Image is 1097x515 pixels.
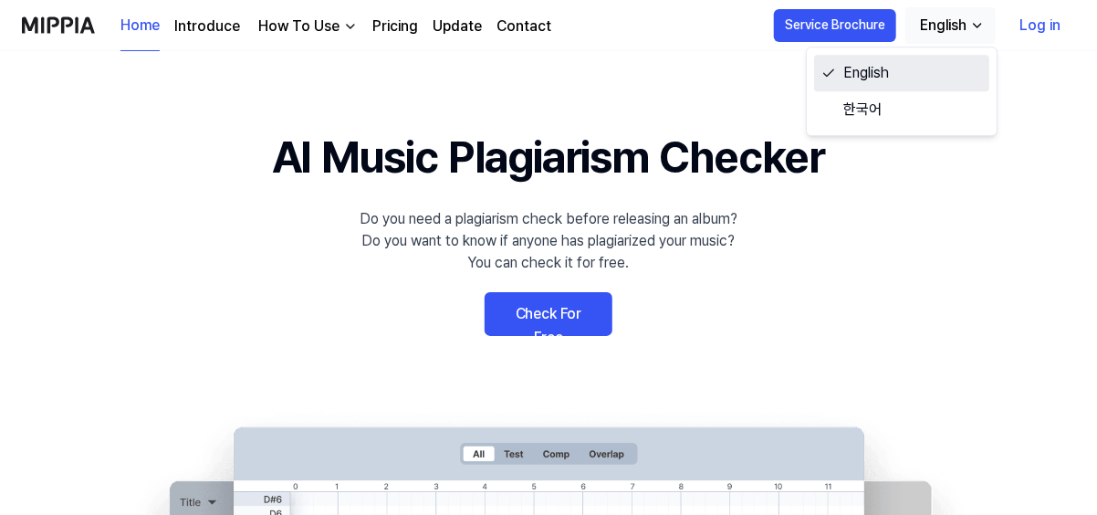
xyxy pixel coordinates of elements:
[433,16,482,37] a: Update
[360,208,737,274] div: Do you need a plagiarism check before releasing an album? Do you want to know if anyone has plagi...
[496,16,551,37] a: Contact
[905,7,996,44] button: English
[814,91,989,128] a: 한국어
[273,124,825,190] h1: AI Music Plagiarism Checker
[343,19,358,34] img: down
[814,55,989,91] a: English
[255,16,358,37] button: How To Use
[174,16,240,37] a: Introduce
[255,16,343,37] div: How To Use
[774,9,896,42] button: Service Brochure
[120,1,160,51] a: Home
[372,16,418,37] a: Pricing
[485,292,612,336] a: Check For Free
[916,15,970,37] div: English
